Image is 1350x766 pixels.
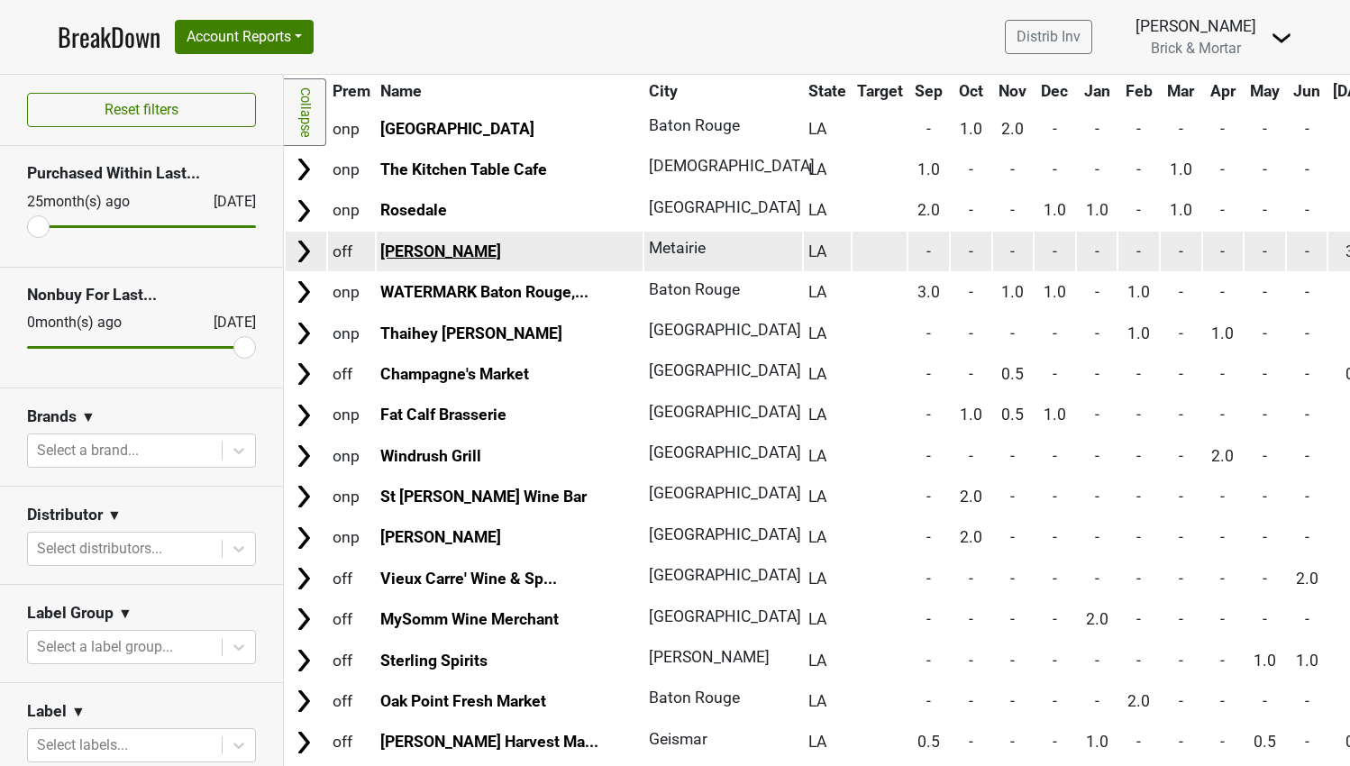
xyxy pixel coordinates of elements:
[1179,447,1183,465] span: -
[377,75,643,107] th: Name: activate to sort column ascending
[969,652,973,670] span: -
[649,280,740,298] span: Baton Rouge
[808,447,826,465] span: LA
[284,78,326,146] a: Collapse
[1220,733,1225,751] span: -
[1136,14,1256,38] div: [PERSON_NAME]
[1086,610,1108,628] span: 2.0
[27,407,77,426] h3: Brands
[328,354,375,393] td: off
[1305,528,1309,546] span: -
[1179,570,1183,588] span: -
[1136,447,1141,465] span: -
[1254,733,1276,751] span: 0.5
[1245,75,1285,107] th: May: activate to sort column ascending
[290,278,317,305] img: Arrow right
[969,324,973,342] span: -
[808,160,826,178] span: LA
[993,75,1034,107] th: Nov: activate to sort column ascending
[649,443,801,461] span: [GEOGRAPHIC_DATA]
[1305,610,1309,628] span: -
[71,701,86,723] span: ▼
[926,528,931,546] span: -
[1010,610,1015,628] span: -
[328,232,375,270] td: off
[1010,324,1015,342] span: -
[1220,120,1225,138] span: -
[808,201,826,219] span: LA
[1010,160,1015,178] span: -
[1053,692,1057,710] span: -
[1010,733,1015,751] span: -
[1305,201,1309,219] span: -
[328,109,375,148] td: onp
[1136,201,1141,219] span: -
[960,488,982,506] span: 2.0
[926,570,931,588] span: -
[1179,733,1183,751] span: -
[380,324,562,342] a: Thaihey [PERSON_NAME]
[1053,528,1057,546] span: -
[1044,406,1066,424] span: 1.0
[649,321,801,339] span: [GEOGRAPHIC_DATA]
[27,164,256,183] h3: Purchased Within Last...
[1305,160,1309,178] span: -
[1077,75,1117,107] th: Jan: activate to sort column ascending
[926,406,931,424] span: -
[649,525,801,543] span: [GEOGRAPHIC_DATA]
[649,566,801,584] span: [GEOGRAPHIC_DATA]
[380,610,559,628] a: MySomm Wine Merchant
[380,570,557,588] a: Vieux Carre' Wine & Sp...
[1305,692,1309,710] span: -
[808,283,826,301] span: LA
[290,360,317,388] img: Arrow right
[960,406,982,424] span: 1.0
[1136,733,1141,751] span: -
[1053,242,1057,260] span: -
[1263,283,1267,301] span: -
[1136,160,1141,178] span: -
[58,18,160,56] a: BreakDown
[1220,406,1225,424] span: -
[1010,528,1015,546] span: -
[1263,406,1267,424] span: -
[808,528,826,546] span: LA
[1086,201,1108,219] span: 1.0
[197,191,256,213] div: [DATE]
[1136,570,1141,588] span: -
[1220,365,1225,383] span: -
[1127,283,1150,301] span: 1.0
[1035,75,1075,107] th: Dec: activate to sort column ascending
[649,730,707,748] span: Geismar
[328,396,375,434] td: onp
[917,160,940,178] span: 1.0
[926,242,931,260] span: -
[290,320,317,347] img: Arrow right
[175,20,314,54] button: Account Reports
[380,488,587,506] a: St [PERSON_NAME] Wine Bar
[1179,324,1183,342] span: -
[1220,570,1225,588] span: -
[328,559,375,597] td: off
[1287,75,1327,107] th: Jun: activate to sort column ascending
[328,723,375,761] td: off
[286,75,326,107] th: &nbsp;: activate to sort column ascending
[1095,120,1099,138] span: -
[27,191,170,213] div: 25 month(s) ago
[328,518,375,557] td: onp
[81,406,96,428] span: ▼
[917,201,940,219] span: 2.0
[644,75,793,107] th: City: activate to sort column ascending
[1053,733,1057,751] span: -
[1095,365,1099,383] span: -
[969,610,973,628] span: -
[1305,488,1309,506] span: -
[649,157,815,175] span: [DEMOGRAPHIC_DATA]
[969,201,973,219] span: -
[328,641,375,679] td: off
[1305,365,1309,383] span: -
[1053,160,1057,178] span: -
[1305,120,1309,138] span: -
[118,603,132,625] span: ▼
[649,403,801,421] span: [GEOGRAPHIC_DATA]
